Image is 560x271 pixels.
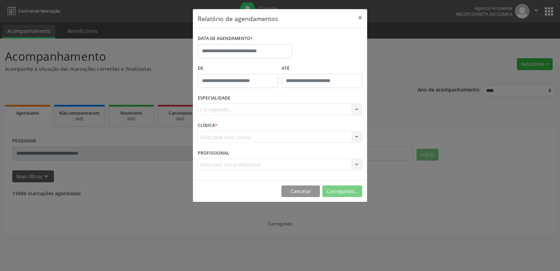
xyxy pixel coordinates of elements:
[353,9,367,26] button: Close
[198,93,230,104] label: ESPECIALIDADE
[198,148,229,158] label: PROFISSIONAL
[198,33,253,44] label: DATA DE AGENDAMENTO
[198,14,278,23] h5: Relatório de agendamentos
[281,185,320,197] button: Cancelar
[198,63,278,74] label: De
[282,63,362,74] label: ATÉ
[198,120,217,131] label: CLÍNICA
[322,185,362,197] button: Carregando...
